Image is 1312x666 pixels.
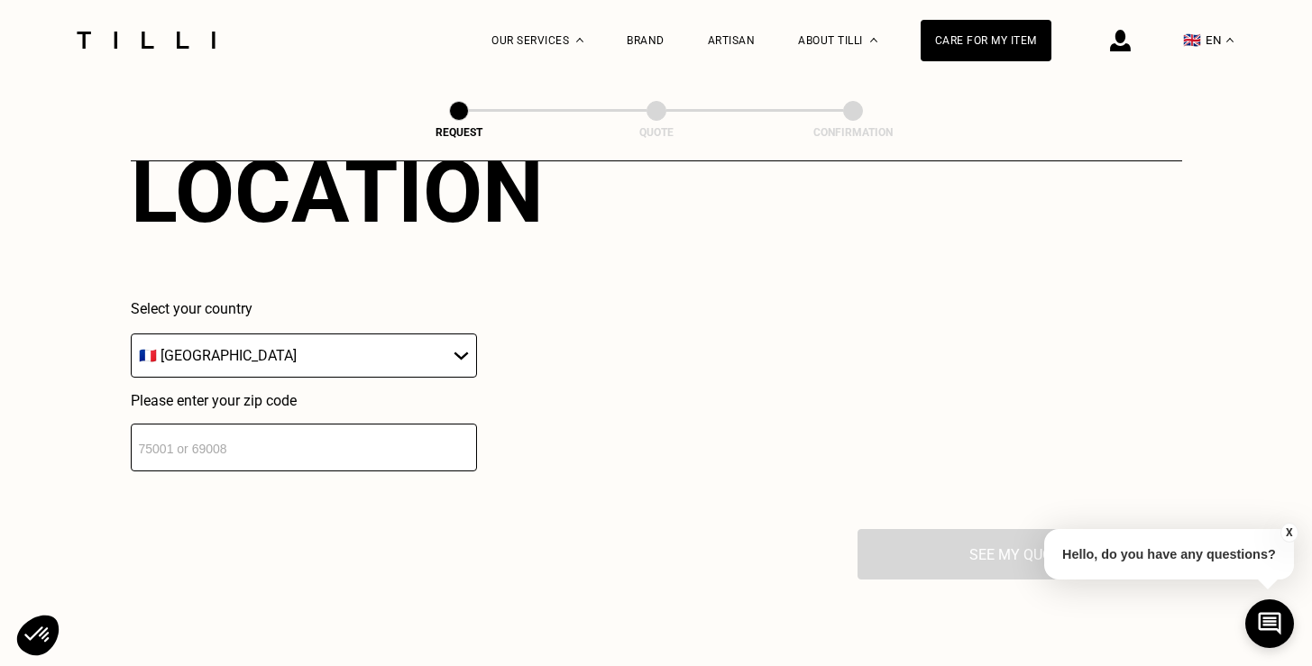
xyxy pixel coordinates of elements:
[1183,32,1201,49] span: 🇬🇧
[870,38,877,42] img: About dropdown menu
[131,424,477,471] input: 75001 or 69008
[1226,38,1234,42] img: menu déroulant
[763,126,943,139] div: Confirmation
[1280,523,1298,543] button: X
[576,38,583,42] img: Dropdown menu
[627,34,665,47] a: Brand
[921,20,1051,61] a: Care for my item
[566,126,747,139] div: Quote
[70,32,222,49] img: Tilli seamstress service logo
[131,300,477,317] p: Select your country
[1110,30,1131,51] img: login icon
[369,126,549,139] div: Request
[1044,529,1294,579] p: Hello, do you have any questions?
[131,141,544,242] div: Location
[131,392,477,409] p: Please enter your zip code
[708,34,756,47] a: Artisan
